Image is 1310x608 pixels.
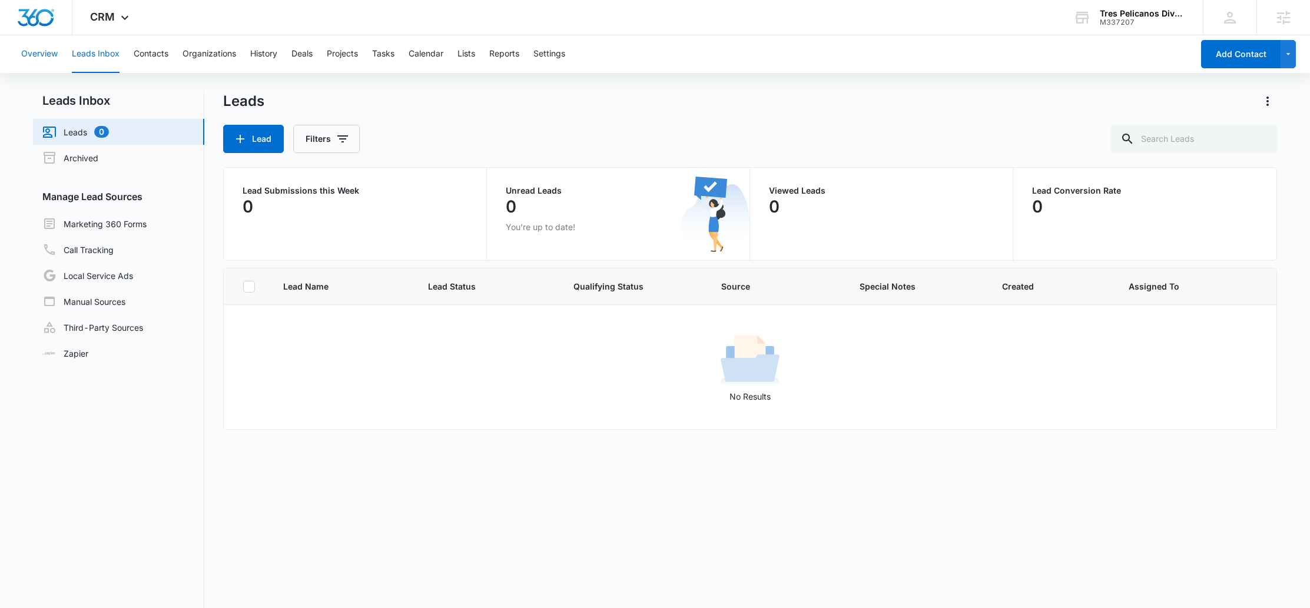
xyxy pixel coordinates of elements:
span: Lead Status [428,280,529,293]
div: Keywords by Traffic [130,69,198,77]
span: Created [1002,280,1083,293]
p: Unread Leads [506,187,731,195]
div: Domain: [DOMAIN_NAME] [31,31,130,40]
button: Settings [533,35,565,73]
button: Projects [327,35,358,73]
span: Lead Name [283,280,383,293]
h2: Leads Inbox [33,92,204,109]
button: Contacts [134,35,168,73]
span: CRM [90,11,115,23]
a: Zapier [42,347,88,360]
button: Filters [293,125,360,153]
p: 0 [769,197,780,216]
a: Manual Sources [42,294,125,308]
button: Add Contact [1201,40,1281,68]
p: You’re up to date! [506,221,731,233]
img: logo_orange.svg [19,19,28,28]
div: Domain Overview [45,69,105,77]
p: Lead Submissions this Week [243,187,467,195]
span: Source [721,280,814,293]
button: Overview [21,35,58,73]
div: account id [1100,18,1186,26]
span: Assigned To [1129,280,1179,293]
input: Search Leads [1111,125,1277,153]
a: Archived [42,151,98,165]
p: Lead Conversion Rate [1032,187,1258,195]
span: Special Notes [860,280,974,293]
button: Deals [291,35,313,73]
span: Qualifying Status [573,280,693,293]
a: Leads0 [42,125,109,139]
a: Marketing 360 Forms [42,217,147,231]
button: Calendar [409,35,443,73]
p: 0 [243,197,253,216]
h1: Leads [223,92,264,110]
img: No Results [721,331,780,390]
p: No Results [224,390,1276,403]
button: History [250,35,277,73]
a: Call Tracking [42,242,114,257]
button: Organizations [183,35,236,73]
div: v 4.0.25 [33,19,58,28]
div: account name [1100,9,1186,18]
button: Actions [1258,92,1277,111]
button: Lists [457,35,475,73]
button: Leads Inbox [72,35,120,73]
button: Reports [489,35,519,73]
a: Third-Party Sources [42,320,143,334]
img: tab_keywords_by_traffic_grey.svg [117,68,127,78]
p: 0 [506,197,516,216]
p: 0 [1032,197,1043,216]
p: Viewed Leads [769,187,994,195]
img: tab_domain_overview_orange.svg [32,68,41,78]
button: Lead [223,125,284,153]
h3: Manage Lead Sources [33,190,204,204]
a: Local Service Ads [42,268,133,283]
button: Tasks [372,35,394,73]
img: website_grey.svg [19,31,28,40]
